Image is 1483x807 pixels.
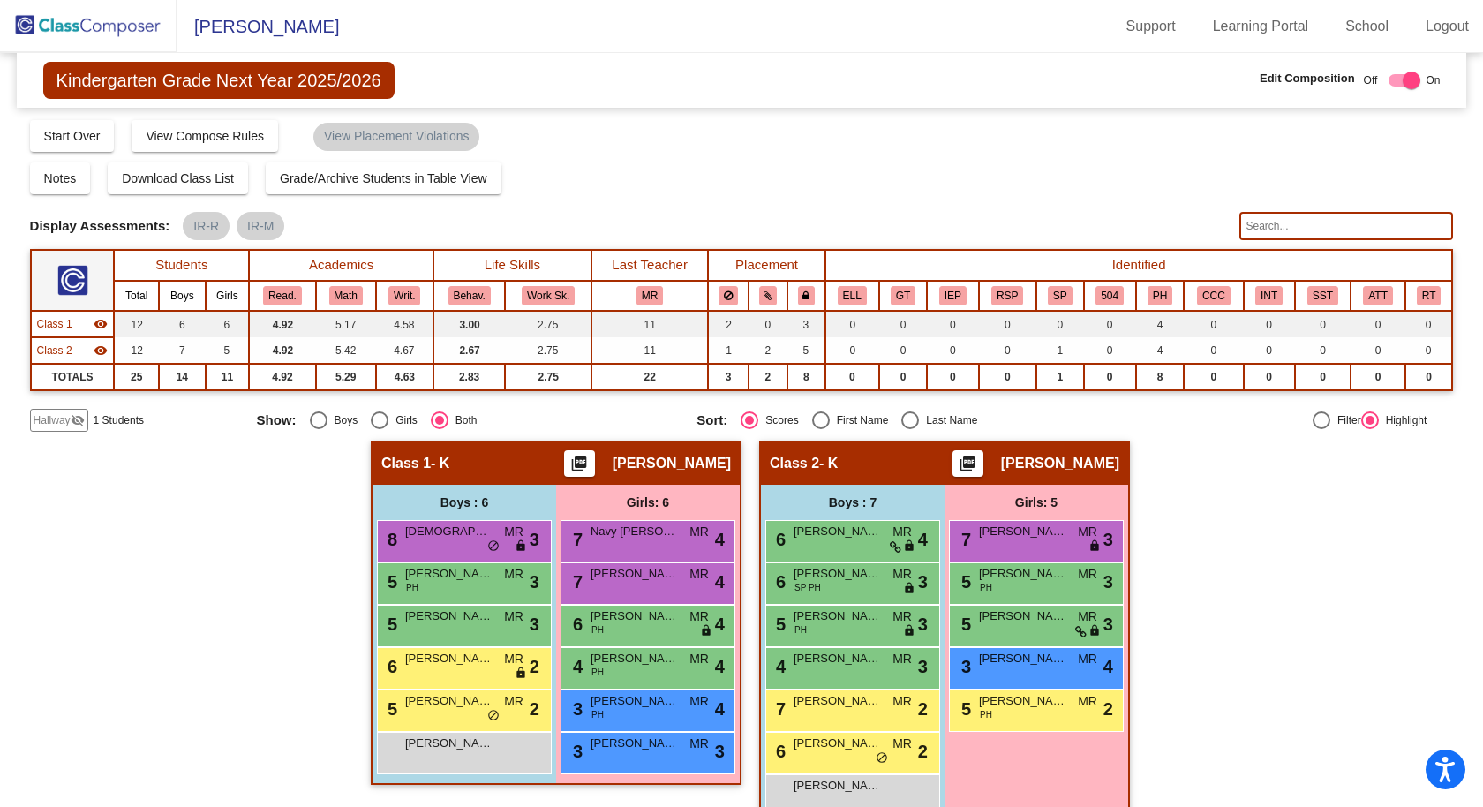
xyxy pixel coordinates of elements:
[388,286,420,305] button: Writ.
[159,311,205,337] td: 6
[613,455,731,472] span: [PERSON_NAME]
[749,364,787,390] td: 2
[114,281,159,311] th: Total
[918,696,928,722] span: 2
[689,735,709,753] span: MR
[1036,311,1084,337] td: 0
[689,523,709,541] span: MR
[830,412,889,428] div: First Name
[530,526,539,553] span: 3
[114,250,249,281] th: Students
[945,485,1128,520] div: Girls: 5
[794,565,882,583] span: [PERSON_NAME] St [PERSON_NAME]
[957,530,971,549] span: 7
[794,650,882,667] span: [PERSON_NAME]
[249,311,315,337] td: 4.92
[715,611,725,637] span: 4
[257,412,297,428] span: Show:
[787,311,825,337] td: 3
[383,615,397,634] span: 5
[94,317,108,331] mat-icon: visibility
[715,738,725,765] span: 3
[1331,12,1403,41] a: School
[206,337,250,364] td: 5
[825,364,879,390] td: 0
[1036,281,1084,311] th: Speech
[504,565,523,584] span: MR
[383,572,397,592] span: 5
[794,523,882,540] span: [PERSON_NAME] La
[591,523,679,540] span: Navy [PERSON_NAME]
[1136,364,1185,390] td: 8
[1239,212,1453,240] input: Search...
[1351,311,1405,337] td: 0
[1351,281,1405,311] th: Attendance Concerns
[1244,311,1295,337] td: 0
[957,572,971,592] span: 5
[838,286,867,305] button: ELL
[892,692,912,711] span: MR
[43,62,395,99] span: Kindergarten Grade Next Year 2025/2026
[1136,337,1185,364] td: 4
[1255,286,1283,305] button: INT
[568,615,583,634] span: 6
[1405,281,1453,311] th: Retained
[433,337,505,364] td: 2.67
[329,286,363,305] button: Math
[927,311,978,337] td: 0
[530,611,539,637] span: 3
[1136,281,1185,311] th: Parent Helper
[114,311,159,337] td: 12
[1036,337,1084,364] td: 1
[1351,337,1405,364] td: 0
[787,364,825,390] td: 8
[715,696,725,722] span: 4
[749,337,787,364] td: 2
[772,742,786,761] span: 6
[794,607,882,625] span: [PERSON_NAME]
[892,735,912,753] span: MR
[448,412,478,428] div: Both
[591,337,708,364] td: 11
[979,364,1036,390] td: 0
[892,607,912,626] span: MR
[772,699,786,719] span: 7
[1405,337,1453,364] td: 0
[515,667,527,681] span: lock
[316,311,376,337] td: 5.17
[927,281,978,311] th: Individualized Education Plan
[1417,286,1441,305] button: RT
[715,653,725,680] span: 4
[892,523,912,541] span: MR
[787,337,825,364] td: 5
[568,530,583,549] span: 7
[568,455,590,479] mat-icon: picture_as_pdf
[591,692,679,710] span: [PERSON_NAME]
[957,455,978,479] mat-icon: picture_as_pdf
[44,171,77,185] span: Notes
[433,250,591,281] th: Life Skills
[918,569,928,595] span: 3
[1244,337,1295,364] td: 0
[30,162,91,194] button: Notes
[1084,311,1136,337] td: 0
[696,412,727,428] span: Sort:
[31,364,115,390] td: TOTALS
[1184,337,1243,364] td: 0
[758,412,798,428] div: Scores
[1148,286,1172,305] button: PH
[708,311,749,337] td: 2
[1103,696,1113,722] span: 2
[146,129,264,143] span: View Compose Rules
[825,337,879,364] td: 0
[591,311,708,337] td: 11
[71,413,85,427] mat-icon: visibility_off
[794,581,821,594] span: SP PH
[1103,526,1113,553] span: 3
[94,343,108,358] mat-icon: visibility
[1078,607,1097,626] span: MR
[1078,692,1097,711] span: MR
[689,650,709,668] span: MR
[132,120,278,152] button: View Compose Rules
[316,364,376,390] td: 5.29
